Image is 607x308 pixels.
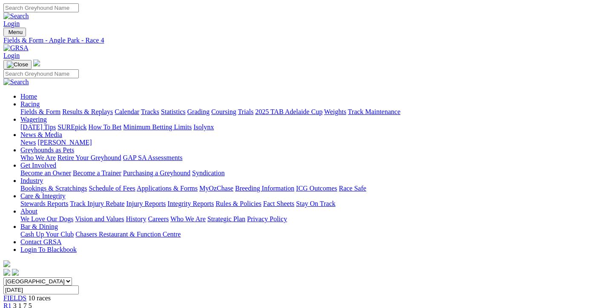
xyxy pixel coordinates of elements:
[148,215,169,222] a: Careers
[20,215,604,223] div: About
[192,169,224,177] a: Syndication
[7,61,28,68] img: Close
[3,37,604,44] a: Fields & Form - Angle Park - Race 4
[20,215,73,222] a: We Love Our Dogs
[211,108,236,115] a: Coursing
[75,215,124,222] a: Vision and Values
[263,200,294,207] a: Fact Sheets
[20,238,61,245] a: Contact GRSA
[20,192,66,200] a: Care & Integrity
[247,215,287,222] a: Privacy Policy
[20,223,58,230] a: Bar & Dining
[3,285,79,294] input: Select date
[339,185,366,192] a: Race Safe
[20,116,47,123] a: Wagering
[20,123,604,131] div: Wagering
[58,123,86,131] a: SUREpick
[115,108,139,115] a: Calendar
[20,231,604,238] div: Bar & Dining
[20,100,40,108] a: Racing
[296,200,335,207] a: Stay On Track
[123,169,190,177] a: Purchasing a Greyhound
[193,123,214,131] a: Isolynx
[62,108,113,115] a: Results & Replays
[73,169,121,177] a: Become a Trainer
[20,131,62,138] a: News & Media
[58,154,121,161] a: Retire Your Greyhound
[20,108,60,115] a: Fields & Form
[3,260,10,267] img: logo-grsa-white.png
[20,108,604,116] div: Racing
[20,154,604,162] div: Greyhounds as Pets
[28,294,51,302] span: 10 races
[37,139,92,146] a: [PERSON_NAME]
[255,108,322,115] a: 2025 TAB Adelaide Cup
[199,185,233,192] a: MyOzChase
[89,185,135,192] a: Schedule of Fees
[3,69,79,78] input: Search
[3,78,29,86] img: Search
[20,162,56,169] a: Get Involved
[3,3,79,12] input: Search
[123,123,192,131] a: Minimum Betting Limits
[235,185,294,192] a: Breeding Information
[161,108,186,115] a: Statistics
[20,231,74,238] a: Cash Up Your Club
[207,215,245,222] a: Strategic Plan
[12,269,19,276] img: twitter.svg
[3,60,32,69] button: Toggle navigation
[3,52,20,59] a: Login
[20,169,71,177] a: Become an Owner
[20,246,77,253] a: Login To Blackbook
[20,139,604,146] div: News & Media
[137,185,198,192] a: Applications & Forms
[187,108,210,115] a: Grading
[167,200,214,207] a: Integrity Reports
[126,200,166,207] a: Injury Reports
[89,123,122,131] a: How To Bet
[3,294,26,302] a: FIELDS
[20,139,36,146] a: News
[3,44,29,52] img: GRSA
[3,20,20,27] a: Login
[141,108,159,115] a: Tracks
[3,269,10,276] img: facebook.svg
[20,185,87,192] a: Bookings & Scratchings
[324,108,346,115] a: Weights
[33,60,40,66] img: logo-grsa-white.png
[296,185,337,192] a: ICG Outcomes
[20,200,604,208] div: Care & Integrity
[126,215,146,222] a: History
[348,108,400,115] a: Track Maintenance
[3,12,29,20] img: Search
[75,231,181,238] a: Chasers Restaurant & Function Centre
[20,154,56,161] a: Who We Are
[170,215,206,222] a: Who We Are
[20,169,604,177] div: Get Involved
[3,28,26,37] button: Toggle navigation
[20,123,56,131] a: [DATE] Tips
[216,200,262,207] a: Rules & Policies
[20,185,604,192] div: Industry
[123,154,183,161] a: GAP SA Assessments
[20,177,43,184] a: Industry
[20,146,74,154] a: Greyhounds as Pets
[238,108,253,115] a: Trials
[20,93,37,100] a: Home
[9,29,23,35] span: Menu
[20,200,68,207] a: Stewards Reports
[70,200,124,207] a: Track Injury Rebate
[20,208,37,215] a: About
